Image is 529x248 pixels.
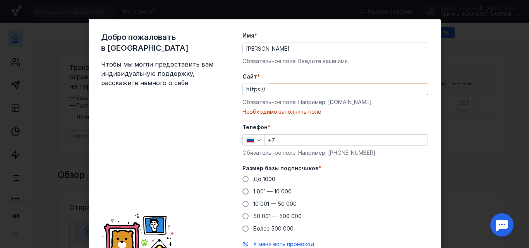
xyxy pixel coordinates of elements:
span: У меня есть промокод [253,241,314,247]
span: Более 500 000 [253,225,294,232]
div: Обязательное поле. Введите ваше имя [242,57,428,65]
div: Обязательное поле. Например: [PHONE_NUMBER] [242,149,428,157]
span: 50 001 — 500 000 [253,213,302,219]
span: До 1000 [253,176,275,182]
span: 1 001 — 10 000 [253,188,292,195]
div: Обязательное поле. Например: [DOMAIN_NAME] [242,98,428,106]
button: У меня есть промокод [253,240,314,248]
span: Телефон [242,123,268,131]
span: Имя [242,32,254,39]
span: 10 001 — 50 000 [253,200,297,207]
span: Размер базы подписчиков [242,164,318,172]
div: Необходимо заполнить поле [242,108,428,116]
span: Cайт [242,73,257,80]
span: Добро пожаловать в [GEOGRAPHIC_DATA] [101,32,217,53]
span: Чтобы мы могли предоставить вам индивидуальную поддержку, расскажите немного о себе [101,60,217,87]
